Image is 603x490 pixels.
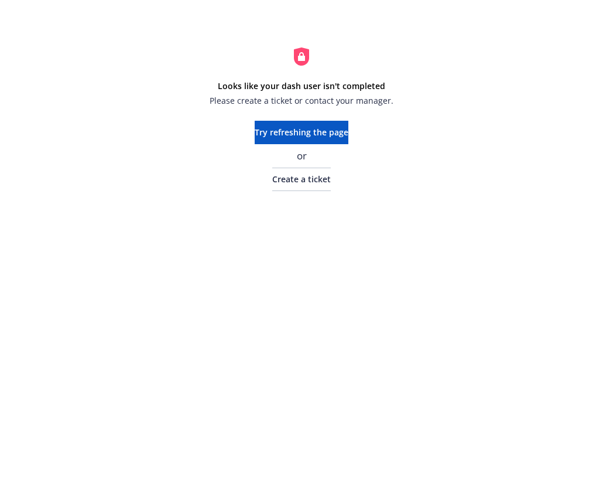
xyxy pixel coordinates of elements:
a: Create a ticket [272,168,331,191]
strong: Looks like your dash user isn't completed [218,80,385,91]
span: Please create a ticket or contact your manager. [210,94,393,107]
button: Try refreshing the page [255,121,348,144]
span: Try refreshing the page [255,127,348,138]
span: or [297,149,307,163]
span: Create a ticket [272,173,331,185]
